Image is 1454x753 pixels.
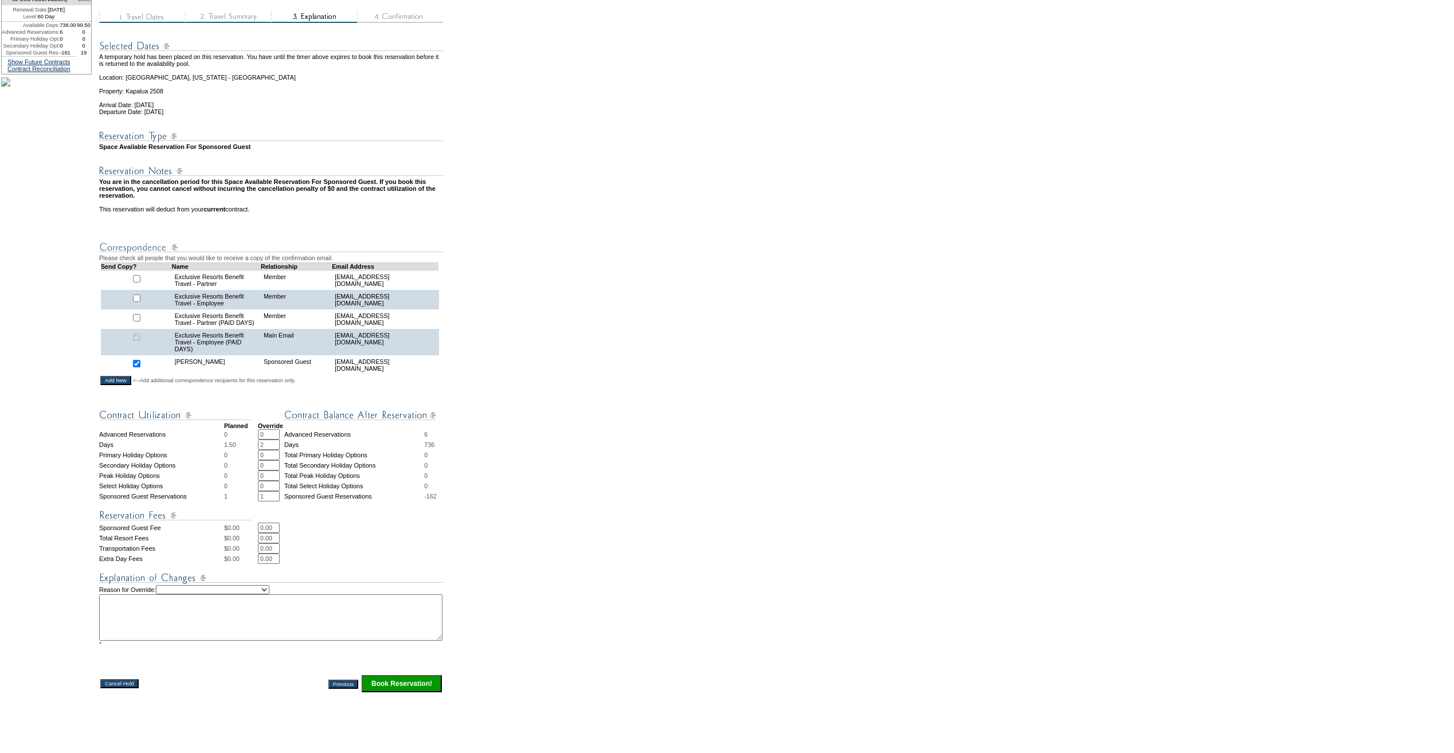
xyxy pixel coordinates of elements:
td: $ [224,533,258,543]
a: Contract Reconciliation [7,65,70,72]
td: This reservation will deduct from your contract. [99,206,443,213]
td: Exclusive Resorts Benefit Travel - Partner (PAID DAYS) [172,309,261,329]
td: Sponsored Guest Res: [2,49,60,56]
td: Sponsored Guest Reservations [99,491,224,501]
span: 1 [224,493,228,500]
td: Peak Holiday Options [99,470,224,481]
span: 0 [224,462,228,469]
td: [EMAIL_ADDRESS][DOMAIN_NAME] [332,329,438,355]
td: Secondary Holiday Opt: [2,42,60,49]
img: Explanation of Changes [99,571,443,585]
td: 0 [76,36,92,42]
span: 0 [224,452,228,458]
input: Add New [100,376,131,385]
td: Days [99,440,224,450]
td: You are in the cancellation period for this Space Available Reservation For Sponsored Guest. If y... [99,178,443,199]
td: Send Copy? [101,262,172,270]
td: $ [224,543,258,554]
img: step4_state1.gif [357,11,443,23]
span: 736 [424,441,434,448]
td: Location: [GEOGRAPHIC_DATA], [US_STATE] - [GEOGRAPHIC_DATA] [99,67,443,81]
td: Relationship [261,262,332,270]
td: Email Address [332,262,438,270]
td: Days [284,440,424,450]
span: 6 [424,431,428,438]
td: Arrival Date: [DATE] [99,95,443,108]
td: Primary Holiday Options [99,450,224,460]
span: 0 [224,431,228,438]
td: Total Resort Fees [99,533,224,543]
input: Previous [328,680,358,689]
span: 0 [224,483,228,489]
td: [EMAIL_ADDRESS][DOMAIN_NAME] [332,290,438,309]
span: 0 [424,472,428,479]
td: 0 [76,42,92,49]
td: 60 Day [2,13,76,22]
img: Contract Utilization [99,408,251,422]
input: Click this button to finalize your reservation. [362,675,442,692]
td: Exclusive Resorts Benefit Travel - Partner [172,270,261,290]
td: Total Secondary Holiday Options [284,460,424,470]
td: [PERSON_NAME] [172,355,261,375]
span: 0 [424,483,428,489]
span: Level: [23,13,38,20]
td: Main Email [261,329,332,355]
a: Show Future Contracts [7,58,70,65]
td: [EMAIL_ADDRESS][DOMAIN_NAME] [332,309,438,329]
td: Advanced Reservations [99,429,224,440]
td: Total Select Holiday Options [284,481,424,491]
td: Extra Day Fees [99,554,224,564]
span: 0.00 [228,524,240,531]
td: 0 [60,42,76,49]
span: 0 [224,472,228,479]
td: [DATE] [2,5,76,13]
img: Reservation Notes [99,164,443,178]
td: Exclusive Resorts Benefit Travel - Employee (PAID DAYS) [172,329,261,355]
td: [EMAIL_ADDRESS][DOMAIN_NAME] [332,355,438,375]
td: Sponsored Guest [261,355,332,375]
b: current [203,206,225,213]
td: Space Available Reservation For Sponsored Guest [99,143,443,150]
td: -161 [60,49,76,56]
img: Reservation Dates [99,39,443,53]
img: step3_state2.gif [271,11,357,23]
td: Select Holiday Options [99,481,224,491]
td: 6 [60,29,76,36]
span: <--Add additional correspondence recipients for this reservation only. [133,377,296,384]
td: Primary Holiday Opt: [2,36,60,42]
td: Reason for Override: [99,585,443,648]
td: 738.00 [60,22,76,29]
td: Advanced Reservations [284,429,424,440]
img: step2_state3.gif [185,11,271,23]
td: Member [261,270,332,290]
td: 0 [76,29,92,36]
td: 19 [76,49,92,56]
td: Secondary Holiday Options [99,460,224,470]
td: Advanced Reservations: [2,29,60,36]
span: Renewal Date: [13,6,48,13]
span: 0 [424,462,428,469]
span: Please check all people that you would like to receive a copy of the confirmation email. [99,254,333,261]
strong: Planned [224,422,248,429]
td: 0 [60,36,76,42]
td: Total Peak Holiday Options [284,470,424,481]
td: Total Primary Holiday Options [284,450,424,460]
td: 99.50 [76,22,92,29]
img: RDM_dest1_shells_test.jpg [1,77,10,87]
span: 0.00 [228,555,240,562]
td: A temporary hold has been placed on this reservation. You have until the timer above expires to b... [99,53,443,67]
td: $ [224,554,258,564]
td: Exclusive Resorts Benefit Travel - Employee [172,290,261,309]
img: Reservation Fees [99,508,251,523]
td: Property: Kapalua 2508 [99,81,443,95]
span: 1.50 [224,441,236,448]
span: -162 [424,493,436,500]
td: Departure Date: [DATE] [99,108,443,115]
td: Member [261,290,332,309]
td: Transportation Fees [99,543,224,554]
input: Cancel Hold [100,679,139,688]
span: 0 [424,452,428,458]
span: 0.00 [228,535,240,542]
td: Sponsored Guest Fee [99,523,224,533]
td: Sponsored Guest Reservations [284,491,424,501]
